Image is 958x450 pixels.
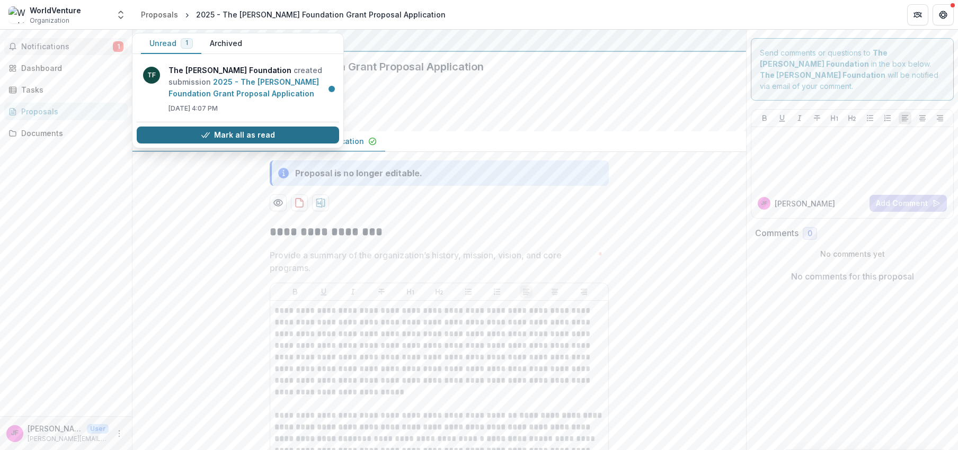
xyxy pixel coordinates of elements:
p: [PERSON_NAME] [28,423,83,434]
span: Organization [30,16,69,25]
a: Proposals [4,103,128,120]
button: Align Right [934,112,946,124]
span: 1 [185,39,188,47]
button: Mark all as read [137,127,339,143]
span: Notifications [21,42,113,51]
a: Documents [4,124,128,142]
button: Ordered List [491,285,503,298]
div: Proposals [141,9,178,20]
div: Proposal is no longer editable. [295,167,422,179]
button: Strike [811,112,823,124]
h2: Comments [755,228,799,238]
button: download-proposal [291,194,308,211]
div: Send comments or questions to in the box below. will be notified via email of your comment. [751,38,954,101]
button: Align Left [520,285,533,298]
button: Open entity switcher [113,4,128,25]
button: Unread [141,33,201,54]
button: Bullet List [462,285,475,298]
button: Align Left [899,112,911,124]
button: Get Help [933,4,954,25]
button: Strike [375,285,388,298]
p: User [87,424,109,434]
p: Provide a summary of the organization’s history, mission, vision, and core programs. [270,249,593,274]
button: Archived [201,33,251,54]
button: Bold [289,285,301,298]
strong: The [PERSON_NAME] Foundation [760,70,885,79]
button: Align Center [916,112,929,124]
button: Bullet List [864,112,876,124]
button: Italicize [793,112,806,124]
button: Italicize [347,285,359,298]
button: More [113,427,126,440]
p: [PERSON_NAME][EMAIL_ADDRESS][DOMAIN_NAME] [28,434,109,444]
button: Add Comment [870,195,947,212]
div: Jacob Fitchpatrick [11,430,19,437]
button: Partners [907,4,928,25]
button: Align Center [548,285,561,298]
a: Dashboard [4,59,128,77]
button: Preview 19ee0126-4295-4239-a525-32e85ce614c1-0.pdf [270,194,287,211]
a: Proposals [137,7,182,22]
p: No comments yet [755,248,950,259]
button: Underline [776,112,788,124]
button: Heading 2 [846,112,858,124]
div: Proposals [21,106,119,117]
img: WorldVenture [8,6,25,23]
a: 2025 - The [PERSON_NAME] Foundation Grant Proposal Application [168,77,319,98]
div: 2025 - The [PERSON_NAME] Foundation Grant Proposal Application [196,9,446,20]
span: 1 [113,41,123,52]
button: Underline [317,285,330,298]
div: Documents [21,128,119,139]
div: Jacob Fitchpatrick [761,201,767,206]
div: The [PERSON_NAME] Foundation [141,34,738,47]
div: Dashboard [21,62,119,74]
span: 0 [808,229,812,238]
button: download-proposal [312,194,329,211]
button: Bold [758,112,771,124]
p: [PERSON_NAME] [775,198,835,209]
div: Tasks [21,84,119,95]
button: Align Right [578,285,590,298]
nav: breadcrumb [137,7,450,22]
button: Heading 1 [828,112,841,124]
h2: 2025 - The [PERSON_NAME] Foundation Grant Proposal Application [141,60,721,73]
p: No comments for this proposal [791,270,914,283]
button: Heading 1 [404,285,417,298]
button: Ordered List [881,112,894,124]
button: Notifications1 [4,38,128,55]
p: created submission [168,65,333,100]
div: WorldVenture [30,5,81,16]
a: Tasks [4,81,128,98]
button: Heading 2 [433,285,446,298]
